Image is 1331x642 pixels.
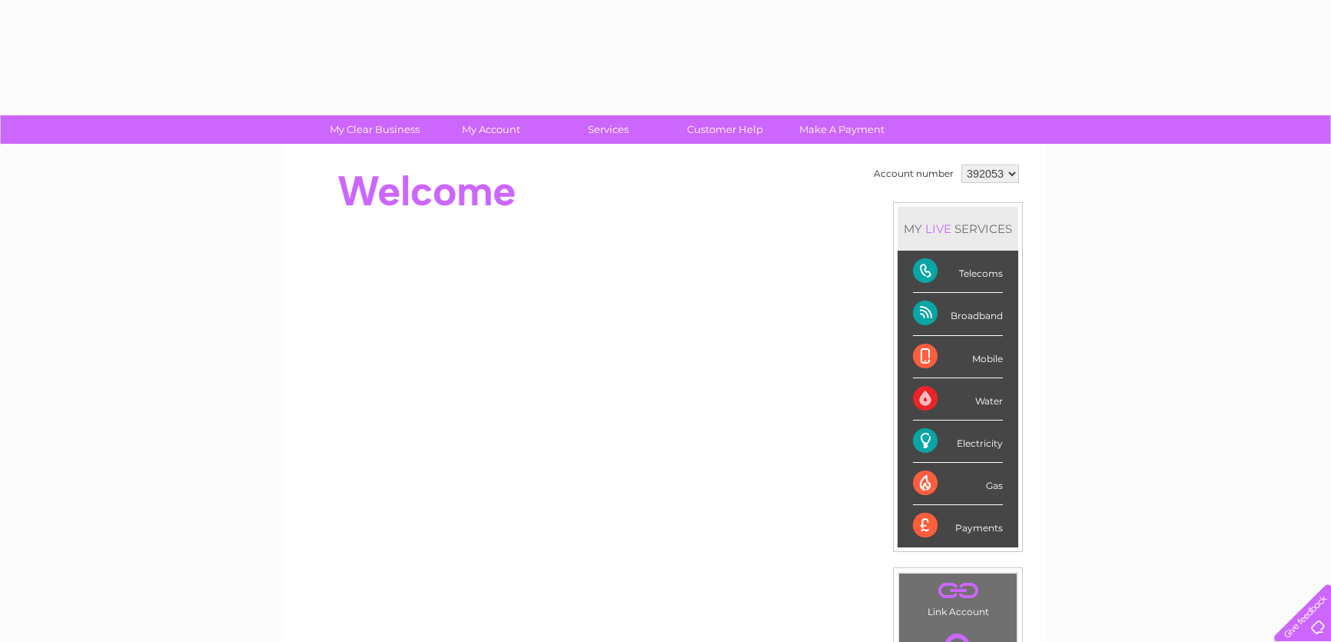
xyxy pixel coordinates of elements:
[913,505,1003,547] div: Payments
[545,115,672,144] a: Services
[898,207,1018,251] div: MY SERVICES
[898,573,1017,621] td: Link Account
[428,115,555,144] a: My Account
[870,161,958,187] td: Account number
[778,115,905,144] a: Make A Payment
[913,336,1003,378] div: Mobile
[913,251,1003,293] div: Telecoms
[662,115,788,144] a: Customer Help
[913,293,1003,335] div: Broadband
[913,421,1003,463] div: Electricity
[913,463,1003,505] div: Gas
[311,115,438,144] a: My Clear Business
[913,378,1003,421] div: Water
[903,577,1013,604] a: .
[922,221,954,236] div: LIVE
